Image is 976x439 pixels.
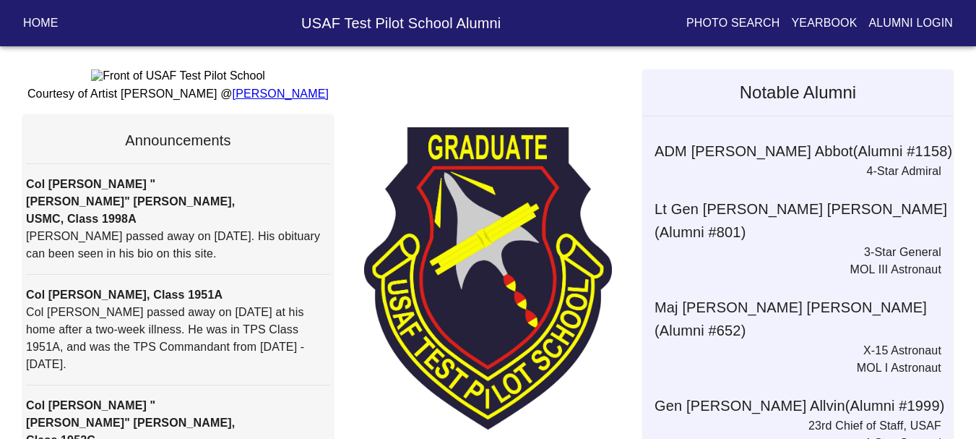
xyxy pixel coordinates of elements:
[26,178,235,225] strong: Col [PERSON_NAME] "[PERSON_NAME]" [PERSON_NAME], USMC, Class 1998A
[364,127,612,430] img: TPS Patch
[643,244,941,261] p: 3-Star General
[91,69,265,82] img: Front of USAF Test Pilot School
[655,394,953,417] h6: Gen [PERSON_NAME] Allvin (Alumni # 1999 )
[643,69,953,116] h5: Notable Alumni
[785,10,863,36] button: Yearbook
[655,296,953,342] h6: Maj [PERSON_NAME] [PERSON_NAME] (Alumni # 652 )
[23,14,59,32] p: Home
[681,10,786,36] button: Photo Search
[643,163,941,180] p: 4-Star Admiral
[168,12,634,35] h6: USAF Test Pilot School Alumni
[686,14,780,32] p: Photo Search
[655,197,953,244] h6: Lt Gen [PERSON_NAME] [PERSON_NAME] (Alumni # 801 )
[26,304,330,373] p: Col [PERSON_NAME] passed away on [DATE] at his home after a two-week illness. He was in TPS Class...
[643,417,941,435] p: 23rd Chief of Staff, USAF
[26,129,330,152] h6: Announcements
[26,289,223,301] strong: Col [PERSON_NAME], Class 1951A
[17,10,64,36] button: Home
[791,14,857,32] p: Yearbook
[643,261,941,278] p: MOL III Astronaut
[863,10,959,36] button: Alumni Login
[233,88,329,100] a: [PERSON_NAME]
[643,342,941,359] p: X-15 Astronaut
[23,85,333,103] p: Courtesy of Artist [PERSON_NAME] @
[26,228,330,263] p: [PERSON_NAME] passed away on [DATE]. His obituary can been seen in his bio on this site.
[643,359,941,377] p: MOL I Astronaut
[869,14,954,32] p: Alumni Login
[655,140,953,163] h6: ADM [PERSON_NAME] Abbot (Alumni # 1158 )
